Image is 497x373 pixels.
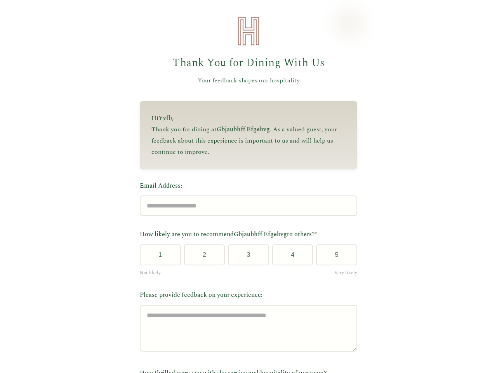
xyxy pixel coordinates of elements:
[140,269,161,277] span: Not likely
[140,181,357,191] label: Email Address:
[140,230,357,240] label: How likely are you to recommend to others?
[234,230,287,239] span: Gbjaubhff Efgebvg
[228,244,269,265] button: 3
[217,125,270,134] span: Gbjaubhff Efgebvg
[316,244,357,265] button: 5
[140,244,181,265] button: 1
[140,76,357,86] p: Your feedback shapes our hospitality
[184,244,225,265] button: 2
[233,16,264,47] img: Heirloom Hospitality Logo
[272,244,313,265] button: 4
[334,269,357,277] span: Very likely
[158,113,172,123] span: Yvfb
[151,113,346,124] p: Hi ,
[140,54,357,72] h1: Thank You for Dining With Us
[140,290,357,300] label: Please provide feedback on your experience:
[151,124,346,157] p: Thank you for dining at . As a valued guest, your feedback about this experience is important to ...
